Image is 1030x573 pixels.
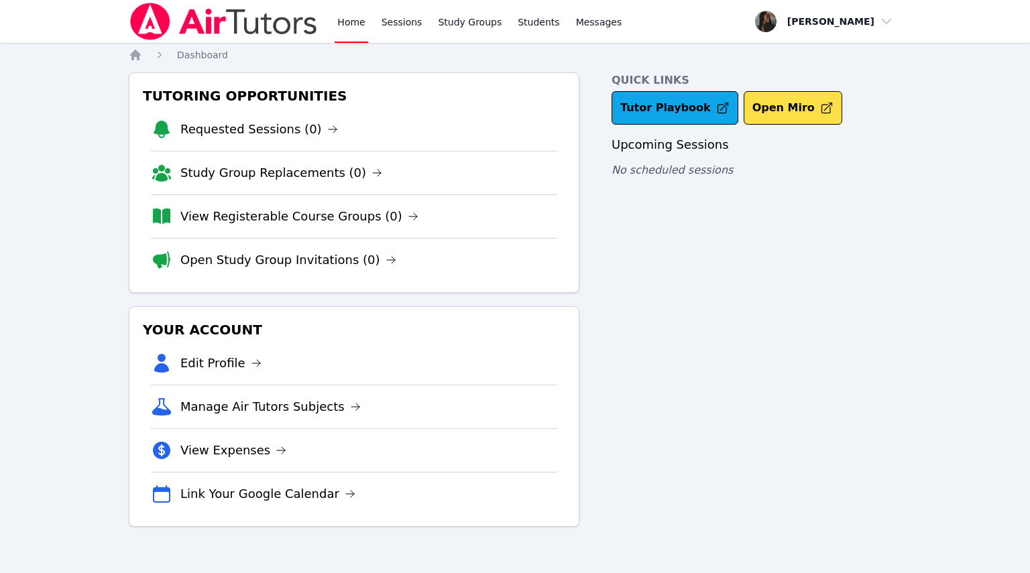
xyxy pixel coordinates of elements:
[612,72,901,88] h4: Quick Links
[129,3,319,40] img: Air Tutors
[180,164,382,182] a: Study Group Replacements (0)
[744,91,842,125] button: Open Miro
[129,48,901,62] nav: Breadcrumb
[180,251,396,269] a: Open Study Group Invitations (0)
[140,318,568,342] h3: Your Account
[612,135,901,154] h3: Upcoming Sessions
[180,485,355,503] a: Link Your Google Calendar
[180,207,418,226] a: View Registerable Course Groups (0)
[180,441,286,460] a: View Expenses
[140,84,568,108] h3: Tutoring Opportunities
[177,50,228,60] span: Dashboard
[180,354,262,373] a: Edit Profile
[180,397,361,416] a: Manage Air Tutors Subjects
[180,120,338,139] a: Requested Sessions (0)
[612,164,733,176] span: No scheduled sessions
[576,15,622,29] span: Messages
[177,48,228,62] a: Dashboard
[612,91,738,125] a: Tutor Playbook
